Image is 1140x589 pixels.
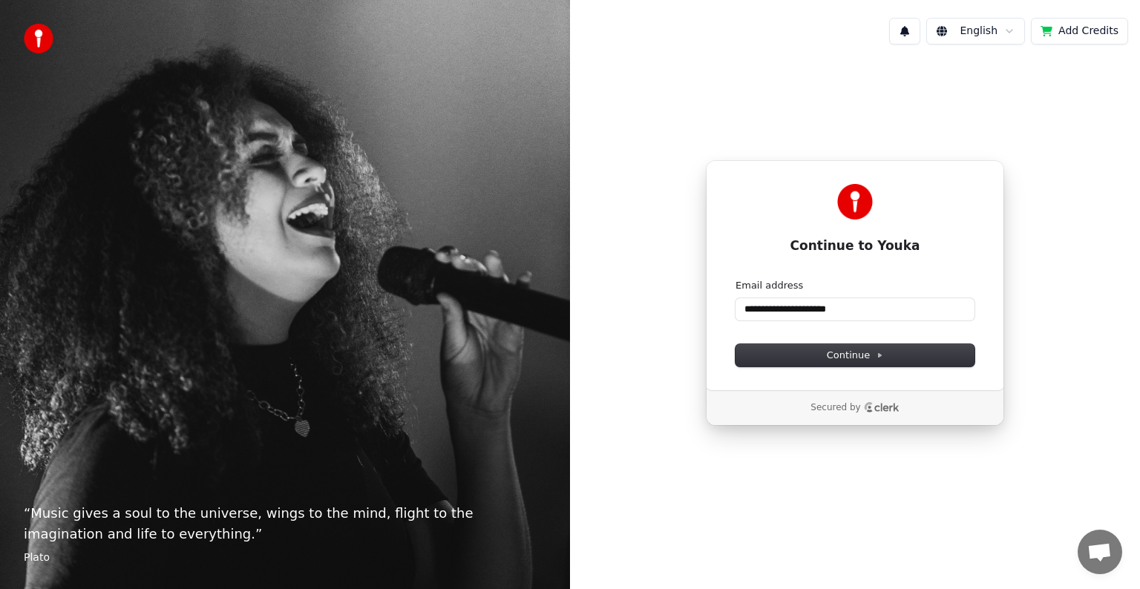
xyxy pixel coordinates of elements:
[24,550,546,565] footer: Plato
[736,279,803,292] label: Email address
[736,344,974,366] button: Continue
[827,349,883,362] span: Continue
[736,237,974,255] h1: Continue to Youka
[810,402,860,414] p: Secured by
[1031,18,1128,45] button: Add Credits
[864,402,900,412] a: Clerk logo
[24,24,53,53] img: youka
[1078,530,1122,574] div: Open chat
[837,184,873,220] img: Youka
[24,503,546,544] p: “ Music gives a soul to the universe, wings to the mind, flight to the imagination and life to ev...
